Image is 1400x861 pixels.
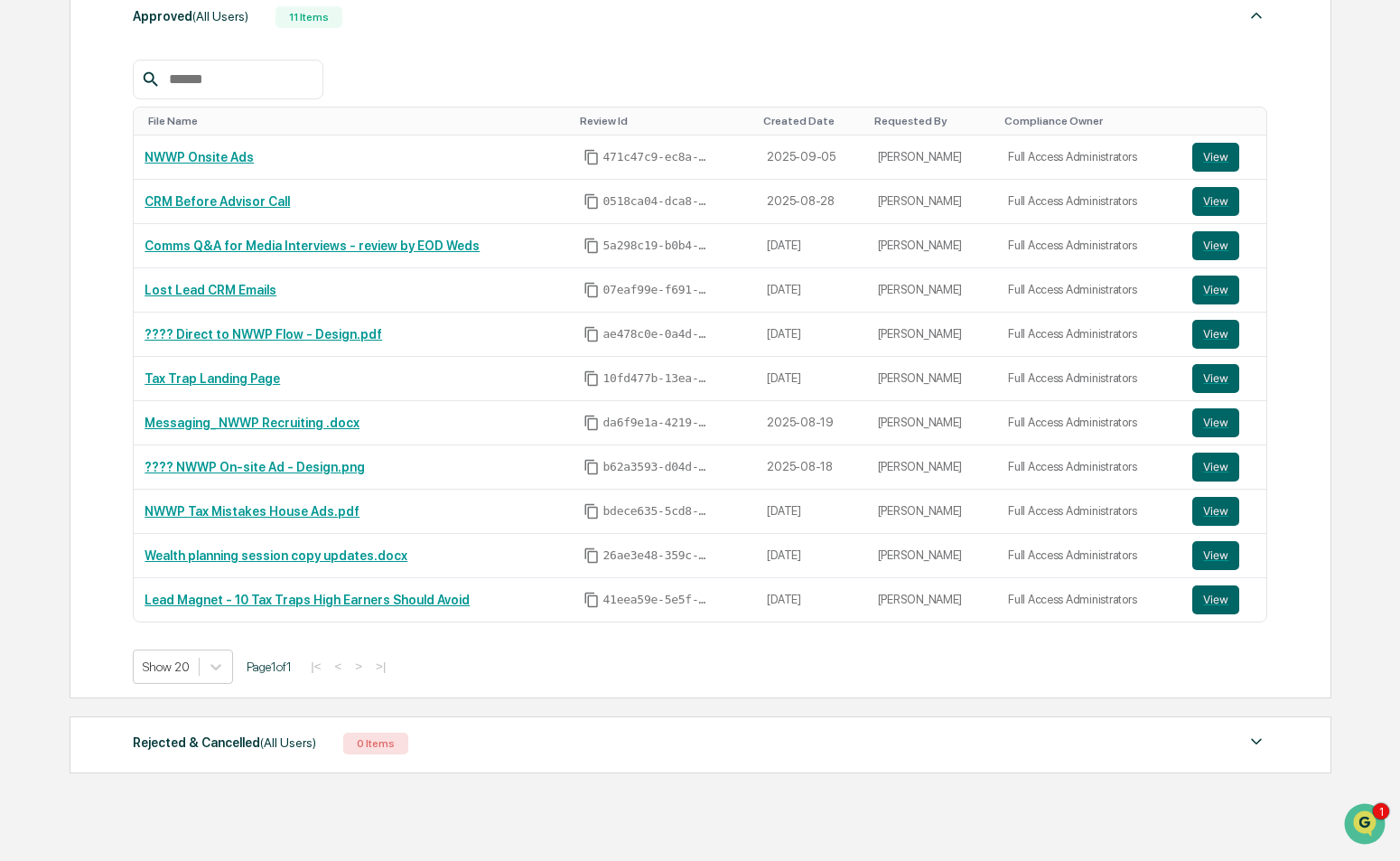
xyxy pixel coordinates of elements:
[997,224,1181,268] td: Full Access Administrators
[1192,143,1239,172] button: View
[1192,187,1255,216] a: View
[1192,497,1255,526] a: View
[867,578,998,622] td: [PERSON_NAME]
[1192,276,1255,304] a: View
[603,460,712,474] span: b62a3593-d04d-4d25-a366-b9637b604ba9
[583,547,600,564] span: Copy Id
[867,401,998,445] td: [PERSON_NAME]
[18,323,33,337] div: 🖐️
[583,149,600,165] span: Copy Id
[145,593,470,607] a: Lead Magnet - 10 Tax Traps High Earners Should Avoid
[145,239,480,253] a: Comms Q&A for Media Interviews - review by EOD Weds
[867,534,998,578] td: [PERSON_NAME]
[756,136,866,180] td: 2025-09-05
[1192,320,1255,349] a: View
[867,224,998,268] td: [PERSON_NAME]
[275,6,342,28] div: 11 Items
[583,326,600,342] span: Copy Id
[603,194,712,209] span: 0518ca04-dca8-4ae0-a767-ef58864fa02b
[192,9,248,23] span: (All Users)
[583,503,600,519] span: Copy Id
[149,321,224,339] span: Attestations
[131,323,145,337] div: 🗄️
[583,193,600,210] span: Copy Id
[11,348,121,380] a: 🔎Data Lookup
[330,659,348,674] button: <
[307,144,329,165] button: Start new chat
[36,355,114,373] span: Data Lookup
[127,398,219,413] a: Powered byPylon
[603,371,712,386] span: 10fd477b-13ea-4d04-aa09-a1c76cc4f82c
[603,504,712,519] span: bdece635-5cd8-4def-9915-736a71674fb4
[36,321,117,339] span: Preclearance
[38,138,70,171] img: 8933085812038_c878075ebb4cc5468115_72.jpg
[1192,408,1239,437] button: View
[180,399,219,413] span: Pylon
[18,201,121,215] div: Past conversations
[756,490,866,534] td: [DATE]
[583,282,600,298] span: Copy Id
[148,115,565,127] div: Toggle SortBy
[756,357,866,401] td: [DATE]
[583,238,600,254] span: Copy Id
[133,731,316,754] div: Rejected & Cancelled
[160,246,197,260] span: [DATE]
[1192,231,1239,260] button: View
[867,313,998,357] td: [PERSON_NAME]
[145,548,407,563] a: Wealth planning session copy updates.docx
[150,246,156,260] span: •
[56,246,146,260] span: [PERSON_NAME]
[133,5,248,28] div: Approved
[305,659,326,674] button: |<
[1192,453,1239,482] button: View
[997,313,1181,357] td: Full Access Administrators
[997,180,1181,224] td: Full Access Administrators
[580,115,750,127] div: Toggle SortBy
[756,534,866,578] td: [DATE]
[1192,320,1239,349] button: View
[1192,143,1255,172] a: View
[145,283,276,297] a: Lost Lead CRM Emails
[81,156,248,171] div: We're available if you need us!
[874,115,991,127] div: Toggle SortBy
[603,593,712,607] span: 41eea59e-5e5f-4848-9402-d5c9ae3c02fc
[36,247,51,261] img: 1746055101610-c473b297-6a78-478c-a979-82029cc54cd1
[756,313,866,357] td: [DATE]
[1192,541,1255,570] a: View
[603,283,712,297] span: 07eaf99e-f691-4635-bec0-b07538373424
[1192,364,1255,393] a: View
[1004,115,1174,127] div: Toggle SortBy
[124,314,231,346] a: 🗄️Attestations
[603,327,712,342] span: ae478c0e-0a4d-4479-b16b-62d7dbbc97dc
[260,735,316,750] span: (All Users)
[18,357,33,371] div: 🔎
[756,224,866,268] td: [DATE]
[997,357,1181,401] td: Full Access Administrators
[18,229,47,257] img: Jack Rasmussen
[997,578,1181,622] td: Full Access Administrators
[997,534,1181,578] td: Full Access Administrators
[247,660,292,674] span: Page 1 of 1
[867,490,998,534] td: [PERSON_NAME]
[756,401,866,445] td: 2025-08-19
[867,357,998,401] td: [PERSON_NAME]
[145,194,290,209] a: CRM Before Advisor Call
[997,445,1181,490] td: Full Access Administrators
[1246,5,1267,26] img: caret
[1192,408,1255,437] a: View
[1246,731,1267,753] img: caret
[1192,187,1239,216] button: View
[18,38,329,67] p: How can we help?
[997,268,1181,313] td: Full Access Administrators
[145,416,359,430] a: Messaging_ NWWP Recruiting .docx
[81,138,296,156] div: Start new chat
[350,659,368,674] button: >
[756,268,866,313] td: [DATE]
[18,138,51,171] img: 1746055101610-c473b297-6a78-478c-a979-82029cc54cd1
[370,659,391,674] button: >|
[756,578,866,622] td: [DATE]
[1196,115,1258,127] div: Toggle SortBy
[867,136,998,180] td: [PERSON_NAME]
